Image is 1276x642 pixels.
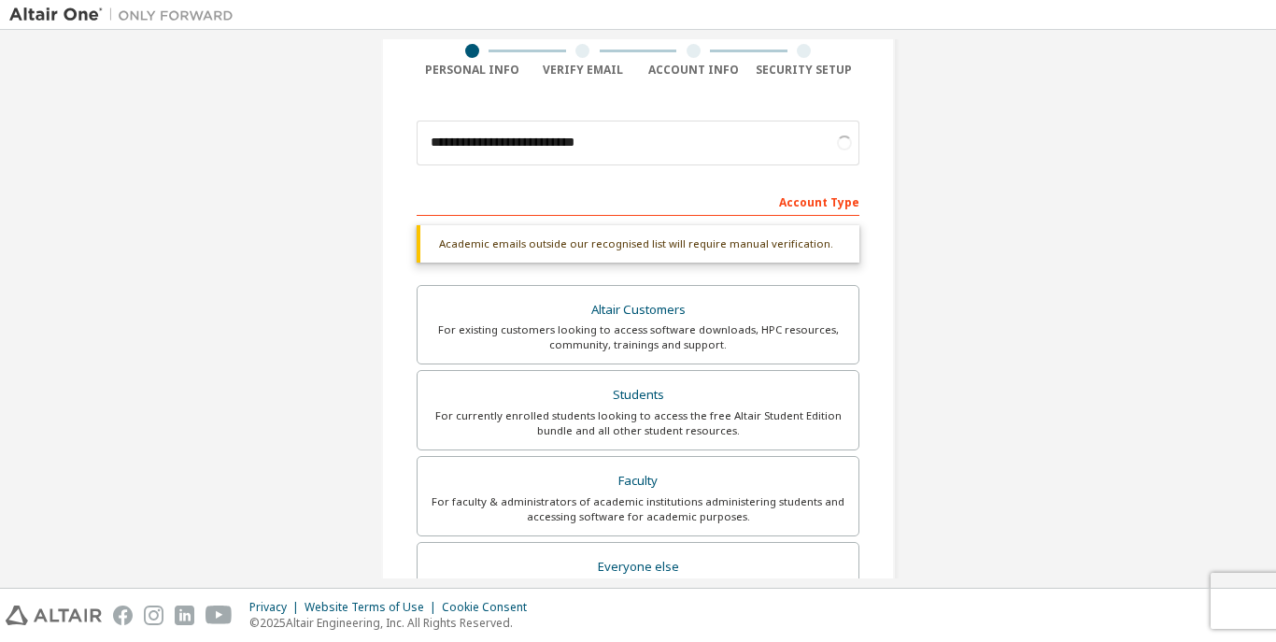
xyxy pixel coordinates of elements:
div: Cookie Consent [442,600,538,615]
img: linkedin.svg [175,606,194,625]
img: altair_logo.svg [6,606,102,625]
div: Security Setup [749,63,860,78]
div: Academic emails outside our recognised list will require manual verification. [417,225,859,263]
p: © 2025 Altair Engineering, Inc. All Rights Reserved. [249,615,538,631]
img: facebook.svg [113,606,133,625]
img: youtube.svg [206,606,233,625]
div: Faculty [429,468,847,494]
img: instagram.svg [144,606,163,625]
div: For faculty & administrators of academic institutions administering students and accessing softwa... [429,494,847,524]
div: For currently enrolled students looking to access the free Altair Student Edition bundle and all ... [429,408,847,438]
div: For existing customers looking to access software downloads, HPC resources, community, trainings ... [429,322,847,352]
div: Personal Info [417,63,528,78]
div: Verify Email [528,63,639,78]
div: Account Info [638,63,749,78]
div: Students [429,382,847,408]
div: Everyone else [429,554,847,580]
div: Altair Customers [429,297,847,323]
div: Account Type [417,186,859,216]
div: Website Terms of Use [305,600,442,615]
div: Privacy [249,600,305,615]
img: Altair One [9,6,243,24]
